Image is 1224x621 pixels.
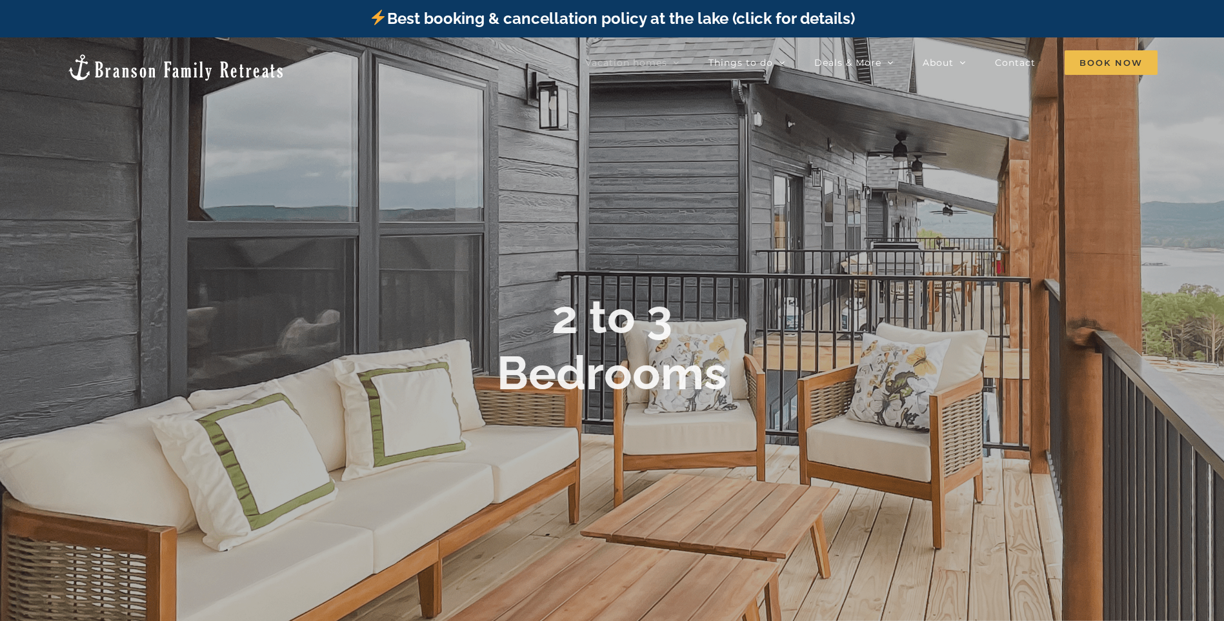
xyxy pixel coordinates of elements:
a: Deals & More [814,50,894,76]
a: About [923,50,966,76]
span: Contact [995,58,1036,67]
b: 2 to 3 Bedrooms [497,289,727,400]
a: Best booking & cancellation policy at the lake (click for details) [369,9,854,28]
span: Book Now [1065,50,1158,75]
span: Vacation homes [585,58,667,67]
a: Contact [995,50,1036,76]
a: Things to do [708,50,785,76]
img: Branson Family Retreats Logo [66,53,285,82]
img: ⚡️ [370,10,386,25]
span: Deals & More [814,58,881,67]
span: Things to do [708,58,773,67]
span: About [923,58,954,67]
a: Book Now [1065,50,1158,76]
nav: Main Menu [585,50,1158,76]
a: Vacation homes [585,50,679,76]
